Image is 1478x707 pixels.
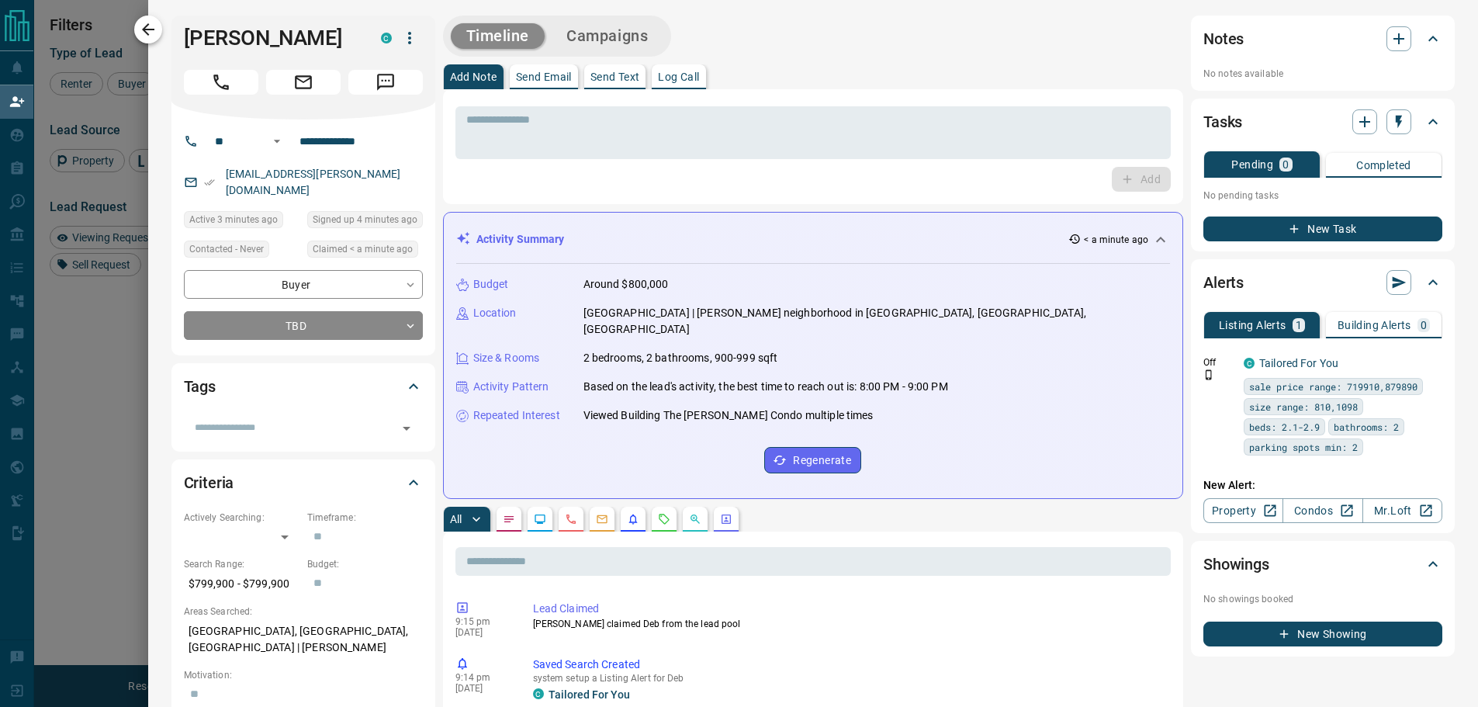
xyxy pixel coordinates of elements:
[473,305,517,321] p: Location
[184,464,423,501] div: Criteria
[1296,320,1302,331] p: 1
[184,557,299,571] p: Search Range:
[1203,270,1244,295] h2: Alerts
[189,212,278,227] span: Active 3 minutes ago
[583,276,669,293] p: Around $800,000
[1249,419,1320,435] span: beds: 2.1-2.9
[226,168,401,196] a: [EMAIL_ADDRESS][PERSON_NAME][DOMAIN_NAME]
[764,447,861,473] button: Regenerate
[1203,103,1442,140] div: Tasks
[473,379,549,395] p: Activity Pattern
[184,470,234,495] h2: Criteria
[184,668,423,682] p: Motivation:
[313,241,413,257] span: Claimed < a minute ago
[658,513,670,525] svg: Requests
[381,33,392,43] div: condos.ca
[451,23,545,49] button: Timeline
[1203,546,1442,583] div: Showings
[1421,320,1427,331] p: 0
[184,311,423,340] div: TBD
[184,70,258,95] span: Call
[476,231,565,248] p: Activity Summary
[1203,477,1442,494] p: New Alert:
[1244,358,1255,369] div: condos.ca
[455,616,510,627] p: 9:15 pm
[307,211,423,233] div: Tue Sep 16 2025
[720,513,732,525] svg: Agent Actions
[627,513,639,525] svg: Listing Alerts
[1203,369,1214,380] svg: Push Notification Only
[184,211,299,233] div: Tue Sep 16 2025
[455,683,510,694] p: [DATE]
[533,601,1165,617] p: Lead Claimed
[1203,217,1442,241] button: New Task
[307,557,423,571] p: Budget:
[1203,592,1442,606] p: No showings booked
[266,70,341,95] span: Email
[1249,399,1358,414] span: size range: 810,1098
[1231,159,1273,170] p: Pending
[1203,109,1242,134] h2: Tasks
[583,407,874,424] p: Viewed Building The [PERSON_NAME] Condo multiple times
[689,513,701,525] svg: Opportunities
[1203,355,1234,369] p: Off
[473,276,509,293] p: Budget
[503,513,515,525] svg: Notes
[184,270,423,299] div: Buyer
[583,350,778,366] p: 2 bedrooms, 2 bathrooms, 900-999 sqft
[184,619,423,660] p: [GEOGRAPHIC_DATA], [GEOGRAPHIC_DATA], [GEOGRAPHIC_DATA] | [PERSON_NAME]
[184,26,358,50] h1: [PERSON_NAME]
[189,241,264,257] span: Contacted - Never
[456,225,1171,254] div: Activity Summary< a minute ago
[1203,67,1442,81] p: No notes available
[455,627,510,638] p: [DATE]
[184,605,423,619] p: Areas Searched:
[533,657,1165,673] p: Saved Search Created
[1356,160,1411,171] p: Completed
[204,177,215,188] svg: Email Verified
[348,70,423,95] span: Message
[549,688,630,701] a: Tailored For You
[1203,552,1269,577] h2: Showings
[658,71,699,82] p: Log Call
[1084,233,1148,247] p: < a minute ago
[1219,320,1286,331] p: Listing Alerts
[533,688,544,699] div: condos.ca
[307,511,423,525] p: Timeframe:
[533,673,1165,684] p: system setup a Listing Alert for Deb
[268,132,286,151] button: Open
[1203,498,1283,523] a: Property
[473,407,560,424] p: Repeated Interest
[450,71,497,82] p: Add Note
[533,617,1165,631] p: [PERSON_NAME] claimed Deb from the lead pool
[516,71,572,82] p: Send Email
[184,571,299,597] p: $799,900 - $799,900
[1259,357,1338,369] a: Tailored For You
[1249,439,1358,455] span: parking spots min: 2
[396,418,417,439] button: Open
[1282,159,1289,170] p: 0
[590,71,640,82] p: Send Text
[1334,419,1399,435] span: bathrooms: 2
[583,305,1171,338] p: [GEOGRAPHIC_DATA] | [PERSON_NAME] neighborhood in [GEOGRAPHIC_DATA], [GEOGRAPHIC_DATA], [GEOGRAPH...
[551,23,663,49] button: Campaigns
[1203,26,1244,51] h2: Notes
[1203,264,1442,301] div: Alerts
[1249,379,1417,394] span: sale price range: 719910,879890
[583,379,948,395] p: Based on the lead's activity, the best time to reach out is: 8:00 PM - 9:00 PM
[1362,498,1442,523] a: Mr.Loft
[596,513,608,525] svg: Emails
[450,514,462,525] p: All
[184,368,423,405] div: Tags
[307,241,423,262] div: Tue Sep 16 2025
[313,212,417,227] span: Signed up 4 minutes ago
[534,513,546,525] svg: Lead Browsing Activity
[184,374,216,399] h2: Tags
[473,350,540,366] p: Size & Rooms
[455,672,510,683] p: 9:14 pm
[1203,184,1442,207] p: No pending tasks
[1338,320,1411,331] p: Building Alerts
[184,511,299,525] p: Actively Searching:
[1203,622,1442,646] button: New Showing
[1282,498,1362,523] a: Condos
